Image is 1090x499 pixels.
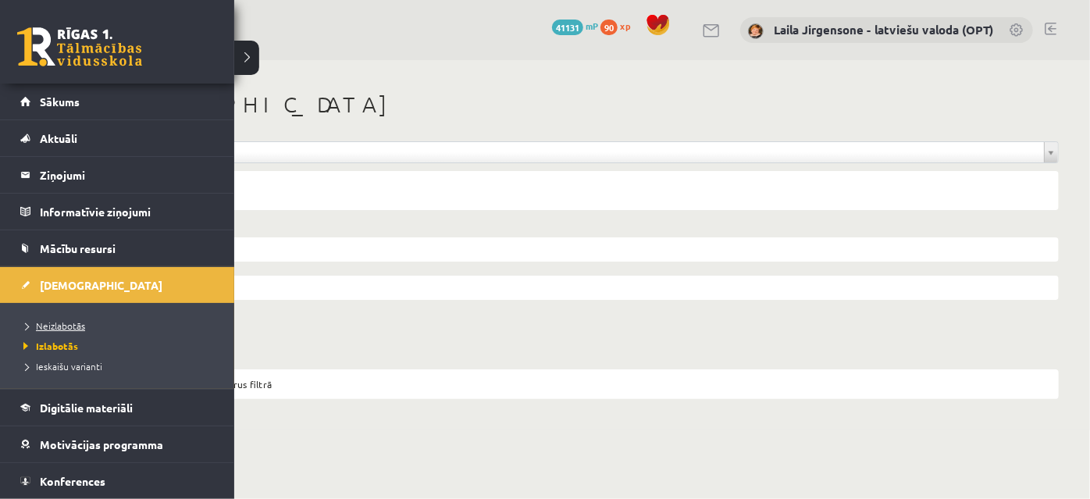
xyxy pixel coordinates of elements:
h1: [DEMOGRAPHIC_DATA] [94,91,1059,118]
a: Aktuāli [20,120,215,156]
span: Rādīt visas [101,142,1038,162]
a: Mācību resursi [20,230,215,266]
a: Digitālie materiāli [20,390,215,426]
div: Norādiet meklēšanas parametrus filtrā [102,377,1051,391]
legend: Informatīvie ziņojumi [40,194,215,230]
span: Sākums [40,94,80,109]
span: 41131 [552,20,583,35]
legend: Ziņojumi [40,157,215,193]
a: 41131 mP [552,20,598,32]
span: Mācību resursi [40,241,116,255]
a: Motivācijas programma [20,426,215,462]
span: Digitālie materiāli [40,401,133,415]
span: Konferences [40,474,105,488]
a: Rīgas 1. Tālmācības vidusskola [17,27,142,66]
a: Ziņojumi [20,157,215,193]
a: Izlabotās [20,339,219,353]
a: Laila Jirgensone - latviešu valoda (OPT) [774,22,993,37]
a: 90 xp [600,20,638,32]
img: Laila Jirgensone - latviešu valoda (OPT) [748,23,764,39]
a: Informatīvie ziņojumi [20,194,215,230]
span: xp [620,20,630,32]
span: Motivācijas programma [40,437,163,451]
span: mP [586,20,598,32]
a: Konferences [20,463,215,499]
a: Ieskaišu varianti [20,359,219,373]
span: [DEMOGRAPHIC_DATA] [40,278,162,292]
a: Neizlabotās [20,319,219,333]
span: Neizlabotās [20,319,85,332]
span: Aktuāli [40,131,77,145]
span: Izlabotās [20,340,78,352]
a: Sākums [20,84,215,119]
span: 90 [600,20,618,35]
span: Ieskaišu varianti [20,360,102,372]
a: [DEMOGRAPHIC_DATA] [20,267,215,303]
a: Rādīt visas [94,142,1058,162]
